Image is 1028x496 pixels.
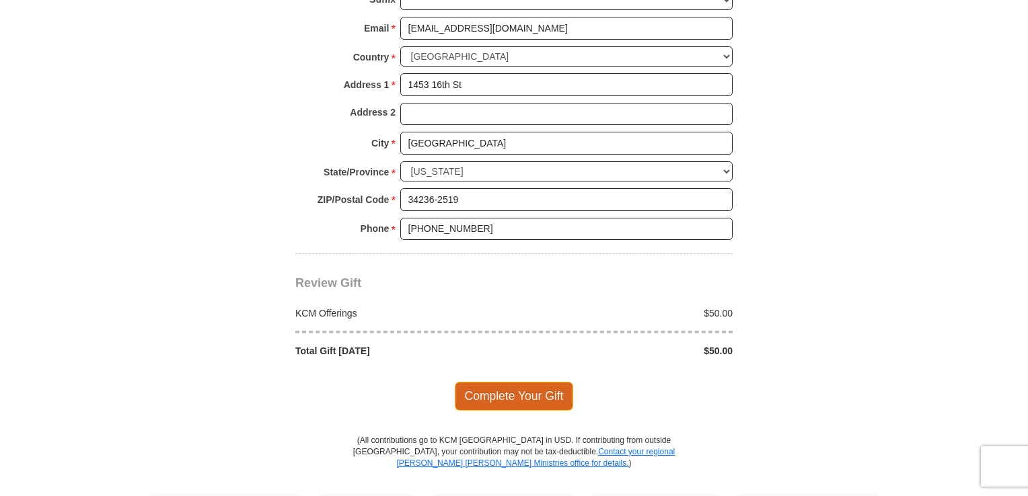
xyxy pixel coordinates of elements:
[371,134,389,153] strong: City
[289,344,515,358] div: Total Gift [DATE]
[318,190,390,209] strong: ZIP/Postal Code
[364,19,389,38] strong: Email
[353,48,390,67] strong: Country
[350,103,396,122] strong: Address 2
[396,447,675,468] a: Contact your regional [PERSON_NAME] [PERSON_NAME] Ministries office for details.
[344,75,390,94] strong: Address 1
[353,435,675,493] p: (All contributions go to KCM [GEOGRAPHIC_DATA] in USD. If contributing from outside [GEOGRAPHIC_D...
[455,382,574,410] span: Complete Your Gift
[361,219,390,238] strong: Phone
[324,163,389,181] strong: State/Province
[295,276,361,290] span: Review Gift
[289,306,515,320] div: KCM Offerings
[514,344,740,358] div: $50.00
[514,306,740,320] div: $50.00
